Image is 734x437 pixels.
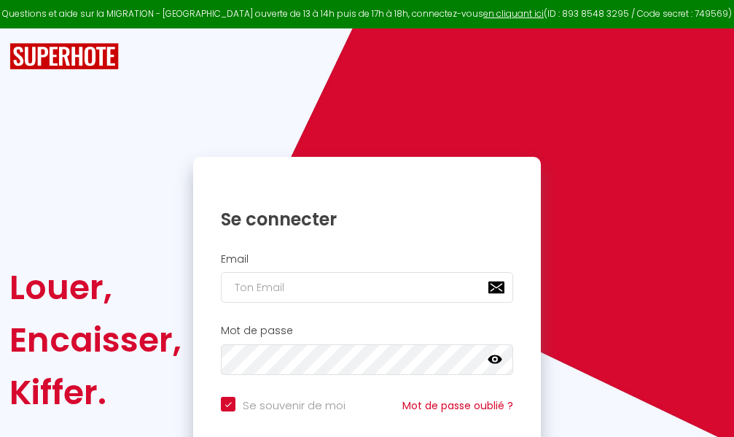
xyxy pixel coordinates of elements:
input: Ton Email [221,272,513,303]
h2: Email [221,253,513,266]
a: Mot de passe oublié ? [402,398,513,413]
h1: Se connecter [221,208,513,231]
div: Encaisser, [9,314,181,366]
h2: Mot de passe [221,325,513,337]
div: Kiffer. [9,366,181,419]
img: SuperHote logo [9,43,119,70]
a: en cliquant ici [483,7,544,20]
div: Louer, [9,261,181,314]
